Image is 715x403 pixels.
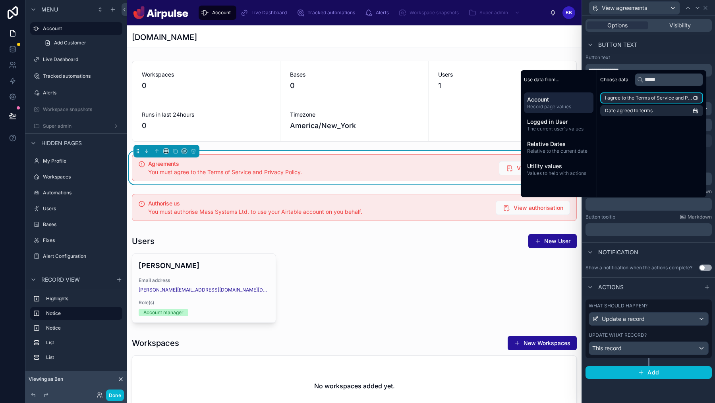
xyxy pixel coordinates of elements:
span: Values to help with actions [527,170,590,177]
div: scrollable content [521,89,597,183]
img: App logo [133,6,188,19]
span: Visibility [669,21,691,29]
span: Record view [41,276,80,284]
a: Workspace snapshots [396,6,464,20]
button: This record [589,342,709,355]
a: My Profile [30,155,122,167]
span: Use data from... [524,77,559,83]
span: Markdown [688,214,712,220]
label: Notice [46,310,116,317]
a: Markdown [680,214,712,220]
span: Notification [598,248,638,256]
a: Bases [30,218,122,231]
a: Workspace snapshots [30,103,122,116]
span: Update a record [602,315,645,323]
span: Relative to the current date [527,148,590,154]
span: Live Dashboard [251,10,287,16]
span: Tracked automations [307,10,355,16]
button: Done [106,390,124,401]
span: This record [592,344,622,352]
a: Super admin [30,120,122,132]
h1: [DOMAIN_NAME] [132,32,197,43]
a: Alerts [30,86,122,99]
label: Fixes [43,237,121,244]
label: Super admin [43,123,110,129]
label: Button text [586,54,610,61]
button: View agreements [499,161,570,175]
label: Button tooltip [586,214,615,220]
label: Workspace snapshots [43,106,121,113]
div: scrollable content [586,198,712,211]
span: Hidden pages [41,139,82,147]
span: Actions [598,283,624,291]
span: Account [527,96,590,104]
button: Update a record [589,312,709,326]
span: View agreements [602,4,647,12]
span: Button text [598,41,637,49]
span: Super admin [479,10,508,16]
span: Account [212,10,231,16]
span: Viewing as Ben [29,376,63,382]
label: Live Dashboard [43,56,121,63]
span: Alerts [376,10,389,16]
label: Bases [43,221,121,228]
a: Alert Configuration [30,250,122,263]
div: scrollable content [195,4,550,21]
span: Options [607,21,628,29]
button: View agreements [589,1,680,15]
a: Account [199,6,236,20]
span: Relative Dates [527,140,590,148]
a: Fixes [30,234,122,247]
span: Utility values [527,162,590,170]
a: Account [30,22,122,35]
a: Alerts [362,6,394,20]
span: Add Customer [54,40,86,46]
div: scrollable content [586,223,712,236]
label: List [46,340,119,346]
a: Super admin [466,6,524,20]
label: Users [43,205,121,212]
label: Tracked automations [43,73,121,79]
span: View agreements [517,164,563,172]
div: You must agree to the Terms of Service and Privacy Policy. [148,168,493,176]
span: You must agree to the Terms of Service and Privacy Policy. [148,169,302,175]
span: Logged in User [527,118,590,126]
label: Highlights [46,296,119,302]
label: Alert Configuration [43,253,121,259]
a: Automations [30,186,122,199]
label: My Profile [43,158,121,164]
a: Tracked automations [30,70,122,83]
label: Account [43,25,118,32]
label: List [46,354,119,361]
label: Notice [46,325,119,331]
a: Tracked automations [294,6,361,20]
span: The current user's values [527,126,590,132]
span: Workspace snapshots [410,10,459,16]
label: Update what record? [589,332,647,338]
label: Automations [43,190,121,196]
a: Add Customer [40,36,122,49]
button: Add [586,366,712,379]
span: Choose data [600,77,628,83]
a: Workspaces [30,171,122,183]
label: What should happen? [589,303,647,309]
label: Workspaces [43,174,121,180]
span: Record page values [527,104,590,110]
h5: Agreements [148,161,493,167]
span: Menu [41,6,58,13]
label: Alerts [43,90,121,96]
span: BB [566,10,572,16]
div: scrollable content [25,289,127,372]
div: Show a notification when the actions complete? [586,265,692,271]
span: Add [647,369,659,376]
a: Users [30,202,122,215]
